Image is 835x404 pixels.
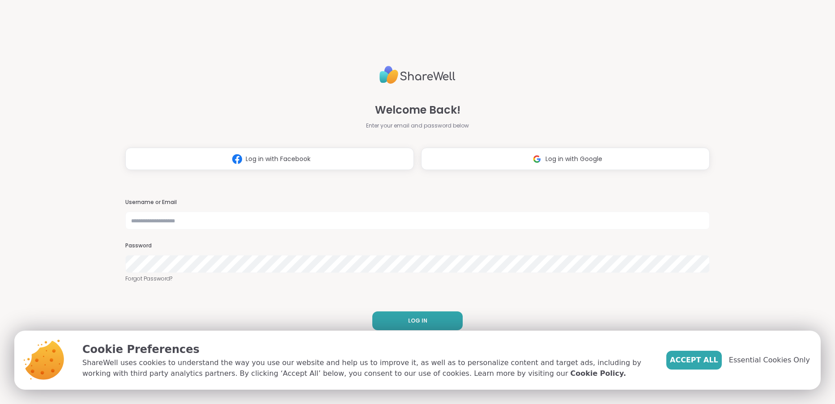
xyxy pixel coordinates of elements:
[82,357,652,379] p: ShareWell uses cookies to understand the way you use our website and help us to improve it, as we...
[375,102,460,118] span: Welcome Back!
[125,242,710,250] h3: Password
[670,355,718,366] span: Accept All
[408,317,427,325] span: LOG IN
[545,154,602,164] span: Log in with Google
[729,355,810,366] span: Essential Cookies Only
[372,311,463,330] button: LOG IN
[125,199,710,206] h3: Username or Email
[246,154,311,164] span: Log in with Facebook
[125,275,710,283] a: Forgot Password?
[421,148,710,170] button: Log in with Google
[379,62,456,88] img: ShareWell Logo
[366,122,469,130] span: Enter your email and password below
[125,148,414,170] button: Log in with Facebook
[571,368,626,379] a: Cookie Policy.
[528,151,545,167] img: ShareWell Logomark
[82,341,652,357] p: Cookie Preferences
[229,151,246,167] img: ShareWell Logomark
[666,351,722,370] button: Accept All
